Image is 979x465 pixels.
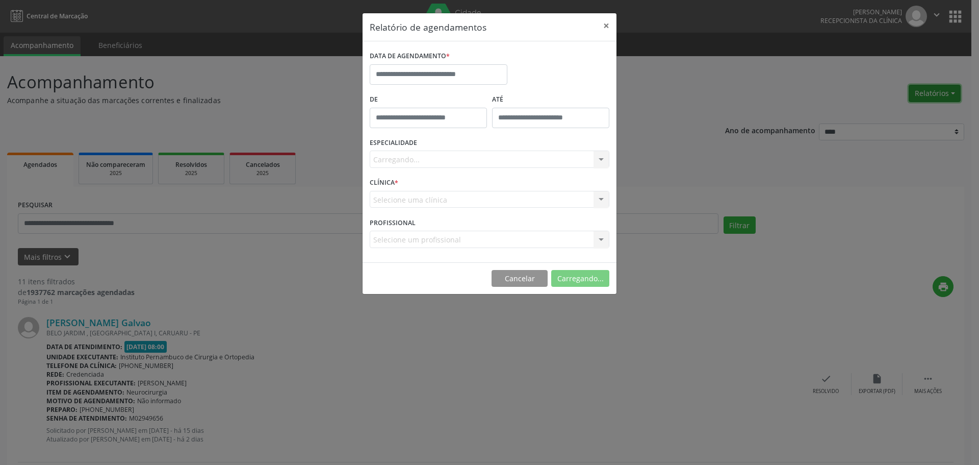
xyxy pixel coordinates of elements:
button: Cancelar [492,270,548,287]
button: Close [596,13,616,38]
h5: Relatório de agendamentos [370,20,486,34]
label: ATÉ [492,92,609,108]
label: DATA DE AGENDAMENTO [370,48,450,64]
label: PROFISSIONAL [370,215,416,231]
button: Carregando... [551,270,609,287]
label: CLÍNICA [370,175,398,191]
label: De [370,92,487,108]
label: ESPECIALIDADE [370,135,417,151]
